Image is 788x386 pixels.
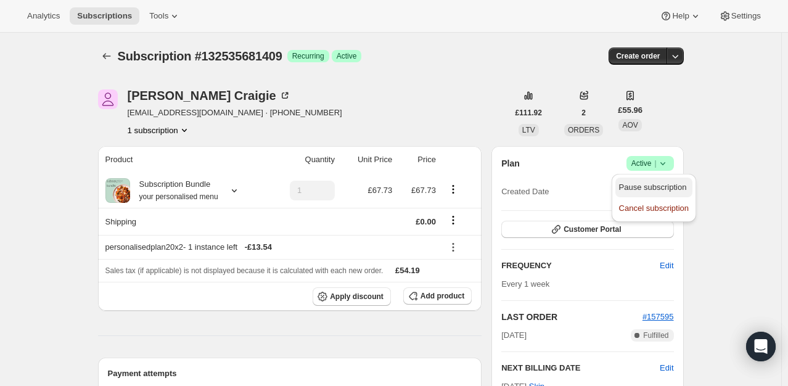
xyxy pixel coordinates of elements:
[267,146,339,173] th: Quantity
[616,51,660,61] span: Create order
[20,7,67,25] button: Analytics
[396,146,440,173] th: Price
[501,311,642,323] h2: LAST ORDER
[508,104,549,121] button: £111.92
[245,241,272,253] span: - £13.54
[98,146,267,173] th: Product
[27,11,60,21] span: Analytics
[622,121,638,129] span: AOV
[642,311,674,323] button: #157595
[395,266,420,275] span: £54.19
[501,186,549,198] span: Created Date
[581,108,586,118] span: 2
[564,224,621,234] span: Customer Portal
[660,362,673,374] button: Edit
[515,108,542,118] span: £111.92
[149,11,168,21] span: Tools
[619,183,687,192] span: Pause subscription
[105,241,436,253] div: personalisedplan20x2 - 1 instance left
[77,11,132,21] span: Subscriptions
[501,279,549,289] span: Every 1 week
[142,7,188,25] button: Tools
[108,368,472,380] h2: Payment attempts
[70,7,139,25] button: Subscriptions
[337,51,357,61] span: Active
[654,158,656,168] span: |
[672,11,689,21] span: Help
[501,157,520,170] h2: Plan
[618,104,642,117] span: £55.96
[712,7,768,25] button: Settings
[128,124,191,136] button: Product actions
[574,104,593,121] button: 2
[98,208,267,235] th: Shipping
[731,11,761,21] span: Settings
[128,89,291,102] div: [PERSON_NAME] Craigie
[339,146,396,173] th: Unit Price
[615,199,692,218] button: Cancel subscription
[443,213,463,227] button: Shipping actions
[746,332,776,361] div: Open Intercom Messenger
[118,49,282,63] span: Subscription #132535681409
[501,260,660,272] h2: FREQUENCY
[292,51,324,61] span: Recurring
[631,157,669,170] span: Active
[313,287,391,306] button: Apply discount
[98,89,118,109] span: Katherine Craigie
[501,362,660,374] h2: NEXT BILLING DATE
[421,291,464,301] span: Add product
[642,312,674,321] a: #157595
[652,7,708,25] button: Help
[139,192,218,201] small: your personalised menu
[130,178,218,203] div: Subscription Bundle
[98,47,115,65] button: Subscriptions
[652,256,681,276] button: Edit
[443,183,463,196] button: Product actions
[411,186,436,195] span: £67.73
[501,329,527,342] span: [DATE]
[416,217,436,226] span: £0.00
[105,178,130,203] img: product img
[403,287,472,305] button: Add product
[609,47,667,65] button: Create order
[128,107,342,119] span: [EMAIL_ADDRESS][DOMAIN_NAME] · [PHONE_NUMBER]
[660,260,673,272] span: Edit
[501,221,673,238] button: Customer Portal
[615,178,692,197] button: Pause subscription
[619,203,689,213] span: Cancel subscription
[367,186,392,195] span: £67.73
[522,126,535,134] span: LTV
[105,266,384,275] span: Sales tax (if applicable) is not displayed because it is calculated with each new order.
[330,292,384,302] span: Apply discount
[568,126,599,134] span: ORDERS
[643,331,668,340] span: Fulfilled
